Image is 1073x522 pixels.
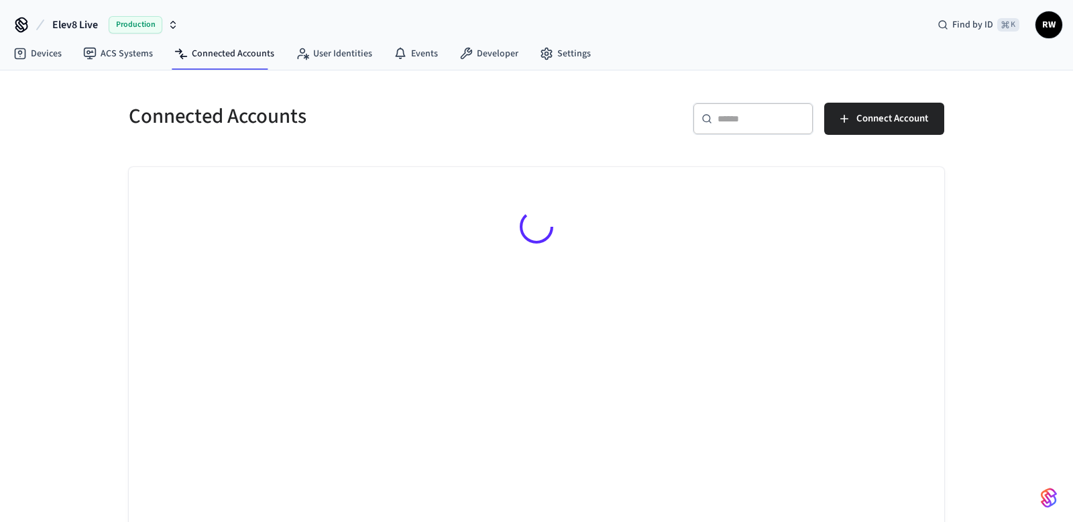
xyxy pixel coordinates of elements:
[997,18,1019,32] span: ⌘ K
[164,42,285,66] a: Connected Accounts
[1041,487,1057,509] img: SeamLogoGradient.69752ec5.svg
[856,110,928,127] span: Connect Account
[52,17,98,33] span: Elev8 Live
[952,18,993,32] span: Find by ID
[449,42,529,66] a: Developer
[383,42,449,66] a: Events
[1035,11,1062,38] button: RW
[129,103,528,130] h5: Connected Accounts
[285,42,383,66] a: User Identities
[3,42,72,66] a: Devices
[927,13,1030,37] div: Find by ID⌘ K
[824,103,944,135] button: Connect Account
[529,42,602,66] a: Settings
[72,42,164,66] a: ACS Systems
[1037,13,1061,37] span: RW
[109,16,162,34] span: Production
